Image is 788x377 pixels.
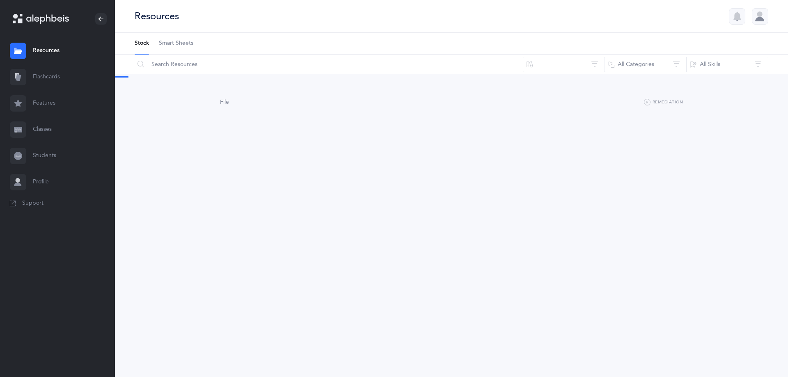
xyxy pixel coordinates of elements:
[605,55,687,74] button: All Categories
[220,99,229,105] span: File
[134,55,523,74] input: Search Resources
[22,199,44,208] span: Support
[686,55,768,74] button: All Skills
[159,39,193,48] span: Smart Sheets
[135,9,179,23] div: Resources
[644,98,683,107] button: Remediation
